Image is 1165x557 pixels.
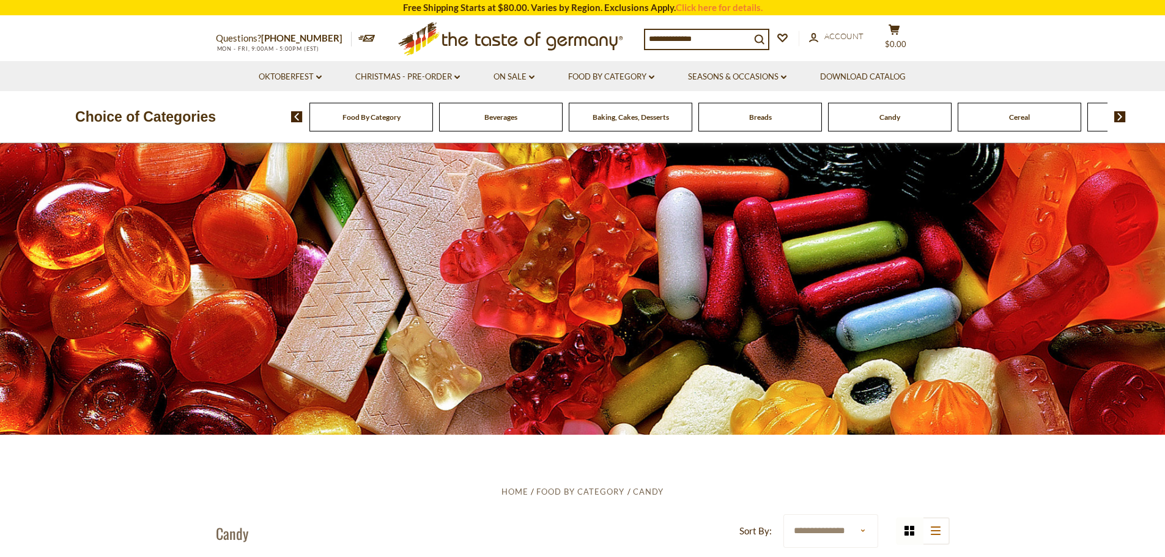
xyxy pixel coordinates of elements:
[216,45,320,52] span: MON - FRI, 9:00AM - 5:00PM (EST)
[879,113,900,122] a: Candy
[568,70,654,84] a: Food By Category
[876,24,913,54] button: $0.00
[633,487,664,496] a: Candy
[261,32,342,43] a: [PHONE_NUMBER]
[885,39,906,49] span: $0.00
[291,111,303,122] img: previous arrow
[820,70,906,84] a: Download Catalog
[494,70,534,84] a: On Sale
[1009,113,1030,122] a: Cereal
[1114,111,1126,122] img: next arrow
[809,30,864,43] a: Account
[216,31,352,46] p: Questions?
[536,487,624,496] a: Food By Category
[593,113,669,122] a: Baking, Cakes, Desserts
[749,113,772,122] a: Breads
[688,70,786,84] a: Seasons & Occasions
[501,487,528,496] a: Home
[484,113,517,122] a: Beverages
[342,113,401,122] a: Food By Category
[259,70,322,84] a: Oktoberfest
[216,524,248,542] h1: Candy
[739,523,772,539] label: Sort By:
[824,31,864,41] span: Account
[355,70,460,84] a: Christmas - PRE-ORDER
[676,2,763,13] a: Click here for details.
